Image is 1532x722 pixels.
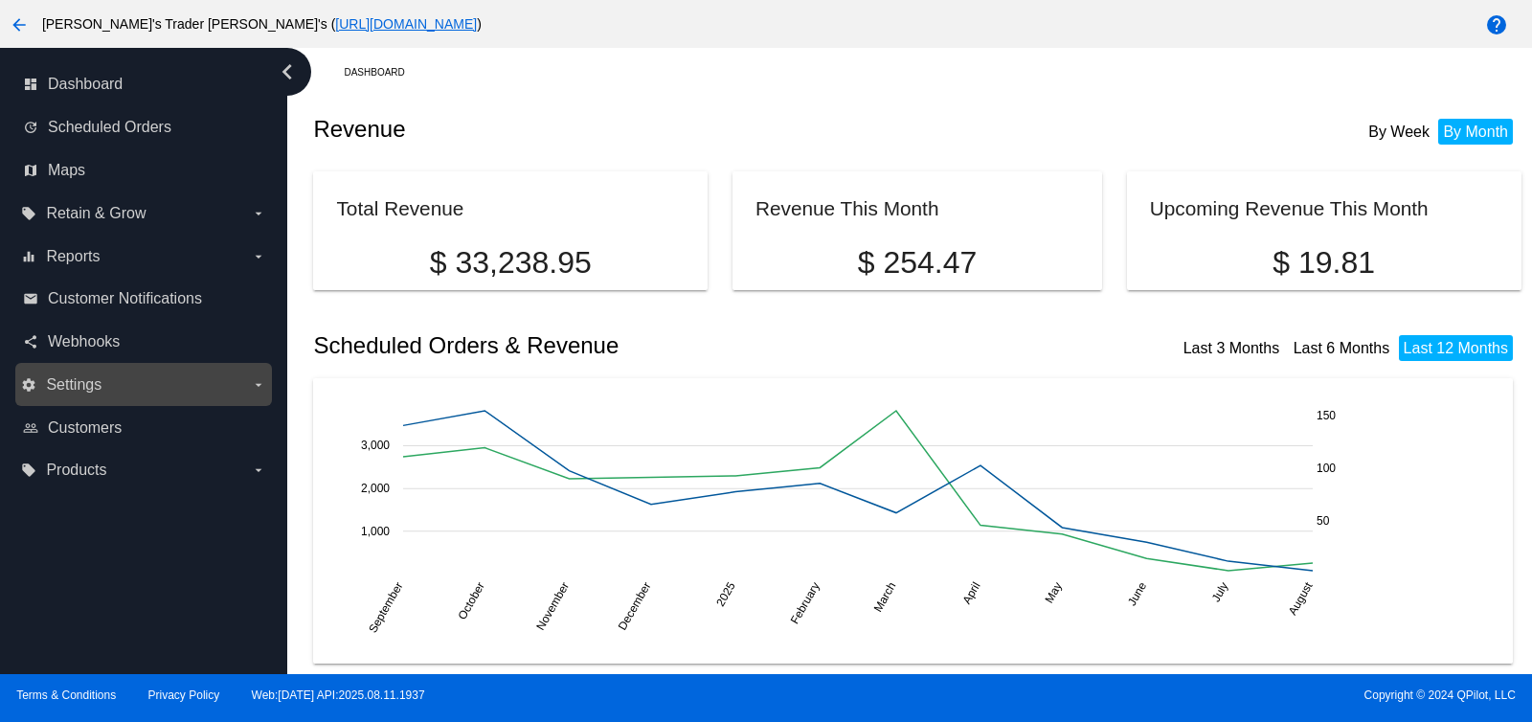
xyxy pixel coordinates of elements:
[42,16,482,32] span: [PERSON_NAME]'s Trader [PERSON_NAME]'s ( )
[1317,462,1336,475] text: 100
[1150,245,1498,281] p: $ 19.81
[313,332,917,359] h2: Scheduled Orders & Revenue
[23,413,266,443] a: people_outline Customers
[21,249,36,264] i: equalizer
[23,163,38,178] i: map
[1150,197,1429,219] h2: Upcoming Revenue This Month
[714,579,739,608] text: 2025
[1286,579,1316,618] text: August
[1043,579,1065,605] text: May
[21,377,36,393] i: settings
[335,16,477,32] a: [URL][DOMAIN_NAME]
[534,579,573,632] text: November
[361,524,390,537] text: 1,000
[367,579,406,635] text: September
[23,283,266,314] a: email Customer Notifications
[251,377,266,393] i: arrow_drop_down
[755,197,939,219] h2: Revenue This Month
[251,463,266,478] i: arrow_drop_down
[48,419,122,437] span: Customers
[344,57,421,87] a: Dashboard
[1183,340,1280,356] a: Last 3 Months
[960,579,983,606] text: April
[148,688,220,702] a: Privacy Policy
[23,291,38,306] i: email
[272,56,303,87] i: chevron_left
[1317,514,1330,528] text: 50
[23,155,266,186] a: map Maps
[361,482,390,495] text: 2,000
[313,116,917,143] h2: Revenue
[252,688,425,702] a: Web:[DATE] API:2025.08.11.1937
[23,77,38,92] i: dashboard
[871,579,899,614] text: March
[1404,340,1508,356] a: Last 12 Months
[23,420,38,436] i: people_outline
[48,119,171,136] span: Scheduled Orders
[46,462,106,479] span: Products
[1125,579,1149,608] text: June
[1363,119,1434,145] li: By Week
[46,205,146,222] span: Retain & Grow
[456,579,487,621] text: October
[16,688,116,702] a: Terms & Conditions
[48,162,85,179] span: Maps
[755,245,1079,281] p: $ 254.47
[23,334,38,350] i: share
[1485,13,1508,36] mat-icon: help
[1209,579,1231,603] text: July
[46,376,101,394] span: Settings
[46,248,100,265] span: Reports
[21,206,36,221] i: local_offer
[782,688,1516,702] span: Copyright © 2024 QPilot, LLC
[21,463,36,478] i: local_offer
[48,290,202,307] span: Customer Notifications
[23,112,266,143] a: update Scheduled Orders
[23,69,266,100] a: dashboard Dashboard
[48,333,120,350] span: Webhooks
[23,120,38,135] i: update
[8,13,31,36] mat-icon: arrow_back
[48,76,123,93] span: Dashboard
[1438,119,1513,145] li: By Month
[1317,409,1336,422] text: 150
[336,197,463,219] h2: Total Revenue
[251,206,266,221] i: arrow_drop_down
[251,249,266,264] i: arrow_drop_down
[1294,340,1390,356] a: Last 6 Months
[23,327,266,357] a: share Webhooks
[616,579,654,632] text: December
[361,439,390,452] text: 3,000
[336,245,685,281] p: $ 33,238.95
[788,579,822,626] text: February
